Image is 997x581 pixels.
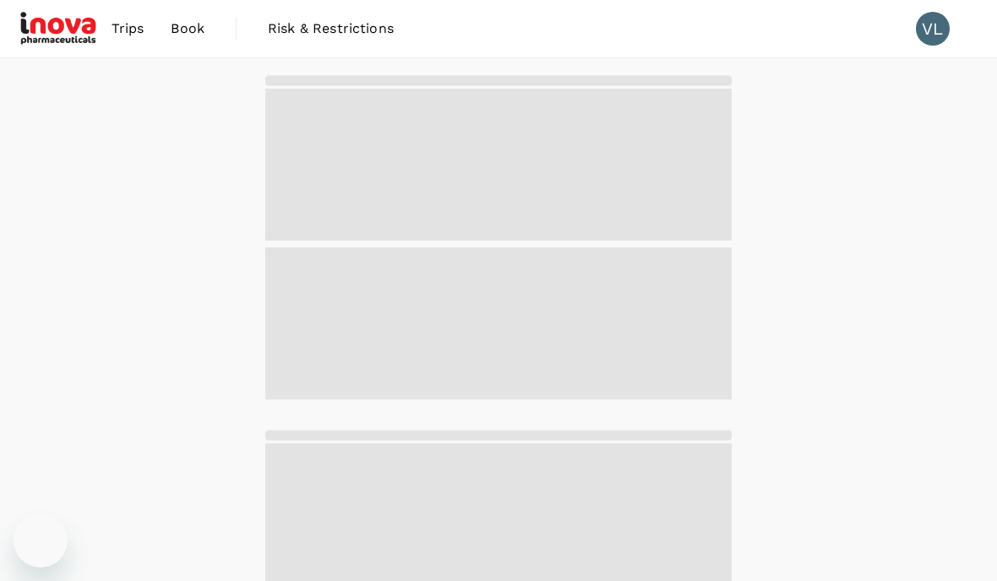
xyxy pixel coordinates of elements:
[916,12,950,46] div: VL
[112,19,144,39] span: Trips
[171,19,204,39] span: Book
[268,19,394,39] span: Risk & Restrictions
[14,513,68,567] iframe: Button to launch messaging window
[20,10,98,47] img: iNova Pharmaceuticals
